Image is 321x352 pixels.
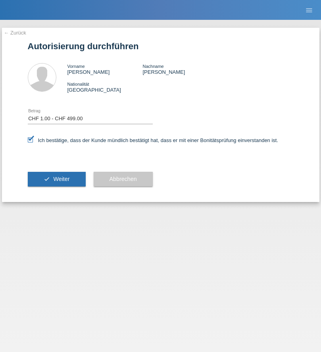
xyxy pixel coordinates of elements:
a: ← Zurück [4,30,26,36]
div: [PERSON_NAME] [142,63,218,75]
i: menu [305,6,313,14]
span: Vorname [67,64,85,69]
span: Weiter [53,176,69,182]
h1: Autorisierung durchführen [28,41,294,51]
span: Abbrechen [110,176,137,182]
a: menu [301,8,317,12]
i: check [44,176,50,182]
div: [PERSON_NAME] [67,63,143,75]
div: [GEOGRAPHIC_DATA] [67,81,143,93]
button: check Weiter [28,172,86,187]
label: Ich bestätige, dass der Kunde mündlich bestätigt hat, dass er mit einer Bonitätsprüfung einversta... [28,137,279,143]
span: Nachname [142,64,163,69]
button: Abbrechen [94,172,153,187]
span: Nationalität [67,82,89,87]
